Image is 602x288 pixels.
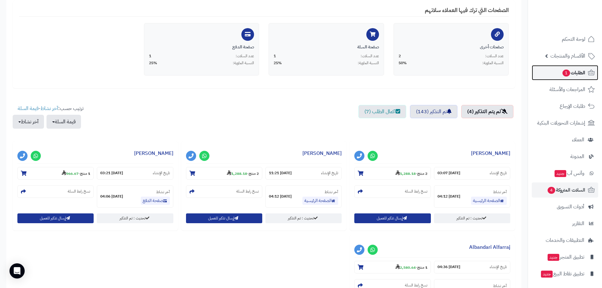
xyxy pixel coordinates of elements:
[532,166,598,181] a: وآتس آبجديد
[471,150,510,157] a: [PERSON_NAME]
[186,213,262,223] button: إرسال تذكير للعميل
[17,213,94,223] button: إرسال تذكير للعميل
[321,170,338,176] small: تاريخ الإنشاء
[490,264,507,270] small: تاريخ الإنشاء
[17,185,94,198] section: نسخ رابط السلة
[354,185,431,198] section: نسخ رابط السلة
[546,236,584,245] span: التطبيقات والخدمات
[532,32,598,47] a: لوحة التحكم
[141,197,170,205] a: صفحة الدفع
[399,53,401,59] span: 2
[97,213,173,223] a: تحديث : تم التذكير
[395,171,416,176] strong: 1,288.18
[354,167,431,180] section: 2 منتج-1,288.18
[405,189,427,194] small: نسخ رابط السلة
[236,189,259,194] small: نسخ رابط السلة
[417,265,427,270] strong: 1 منتج
[9,263,25,279] div: Open Intercom Messenger
[19,7,509,17] h4: الصفحات التي ترك فيها العملاء سلاتهم
[560,102,585,111] span: طلبات الإرجاع
[405,283,427,288] small: نسخ رابط السلة
[395,170,427,176] small: -
[562,70,570,77] span: 1
[149,44,254,50] div: صفحة الدفع
[532,182,598,198] a: السلات المتروكة4
[227,170,259,176] small: -
[274,60,282,66] span: 25%
[548,254,559,261] span: جديد
[532,115,598,131] a: إشعارات التحويلات البنكية
[438,194,460,199] strong: [DATE] 04:12
[438,170,460,176] strong: [DATE] 03:07
[236,53,254,59] span: عدد السلات:
[134,150,173,157] a: [PERSON_NAME]
[532,82,598,97] a: المراجعات والأسئلة
[485,53,504,59] span: عدد السلات:
[434,213,510,223] a: تحديث : تم التذكير
[532,249,598,265] a: تطبيق المتجرجديد
[399,60,407,66] span: 50%
[80,171,90,176] strong: 1 منتج
[354,213,431,223] button: إرسال تذكير للعميل
[537,119,585,127] span: إشعارات التحويلات البنكية
[493,189,507,195] small: آخر نشاط
[358,105,406,118] a: اكمال الطلب (7)
[302,197,338,205] a: الصفحة الرئيسية
[490,170,507,176] small: تاريخ الإنشاء
[548,187,555,194] span: 4
[153,170,170,176] small: تاريخ الإنشاء
[361,53,379,59] span: عدد السلات:
[532,149,598,164] a: المدونة
[47,115,81,129] button: قيمة السلة
[325,189,338,195] small: آخر نشاط
[274,44,379,50] div: صفحة السلة
[354,261,431,273] section: 1 منتج-2,580.64
[18,105,39,112] a: قيمة السلة
[562,68,585,77] span: الطلبات
[572,219,584,228] span: التقارير
[62,171,78,176] strong: 966.67
[233,60,254,66] span: النسبة المئوية:
[186,167,262,180] section: 2 منتج-1,288.18
[555,170,566,177] span: جديد
[532,199,598,214] a: أدوات التسويق
[547,186,585,194] span: السلات المتروكة
[532,233,598,248] a: التطبيقات والخدمات
[461,105,513,118] a: لم يتم التذكير (4)
[17,167,94,180] section: 1 منتج-966.67
[68,189,90,194] small: نسخ رابط السلة
[532,216,598,231] a: التقارير
[532,99,598,114] a: طلبات الإرجاع
[40,105,58,112] a: آخر نشاط
[469,243,510,251] a: Albandari Alfarraj
[532,65,598,80] a: الطلبات1
[269,194,292,199] strong: [DATE] 04:12
[541,271,553,278] span: جديد
[557,202,584,211] span: أدوات التسويق
[186,185,262,198] section: نسخ رابط السلة
[302,150,342,157] a: [PERSON_NAME]
[358,60,379,66] span: النسبة المئوية:
[62,170,90,176] small: -
[438,264,460,270] strong: [DATE] 04:36
[395,265,416,270] strong: 2,580.64
[572,135,584,144] span: العملاء
[410,105,457,118] a: تم التذكير (143)
[559,17,596,30] img: logo-2.png
[149,60,157,66] span: 25%
[395,264,427,270] small: -
[562,35,585,44] span: لوحة التحكم
[482,60,504,66] span: النسبة المئوية:
[570,152,584,161] span: المدونة
[554,169,584,178] span: وآتس آب
[13,115,44,129] button: آخر نشاط
[547,253,584,261] span: تطبيق المتجر
[100,194,123,199] strong: [DATE] 04:06
[149,53,151,59] span: 1
[399,44,504,50] div: صفحات أخرى
[227,171,247,176] strong: 1,288.18
[540,269,584,278] span: تطبيق نقاط البيع
[549,85,585,94] span: المراجعات والأسئلة
[532,132,598,147] a: العملاء
[100,170,123,176] strong: [DATE] 03:21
